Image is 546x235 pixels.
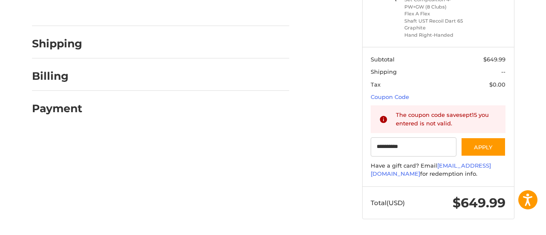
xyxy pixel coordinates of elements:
[371,81,380,88] span: Tax
[404,17,470,32] li: Shaft UST Recoil Dart 65 Graphite
[396,111,497,128] div: The coupon code savesept15 you entered is not valid.
[102,2,166,17] iframe: PayPal-paylater
[404,10,470,17] li: Flex A Flex
[371,56,395,63] span: Subtotal
[483,56,505,63] span: $649.99
[174,2,238,17] iframe: PayPal-venmo
[404,32,470,39] li: Hand Right-Handed
[371,93,409,100] a: Coupon Code
[501,68,505,75] span: --
[371,162,505,178] div: Have a gift card? Email for redemption info.
[371,137,456,157] input: Gift Certificate or Coupon Code
[32,70,82,83] h2: Billing
[371,199,405,207] span: Total (USD)
[29,2,93,17] iframe: PayPal-paypal
[461,137,506,157] button: Apply
[453,195,505,211] span: $649.99
[32,102,82,115] h2: Payment
[32,37,82,50] h2: Shipping
[371,68,397,75] span: Shipping
[489,81,505,88] span: $0.00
